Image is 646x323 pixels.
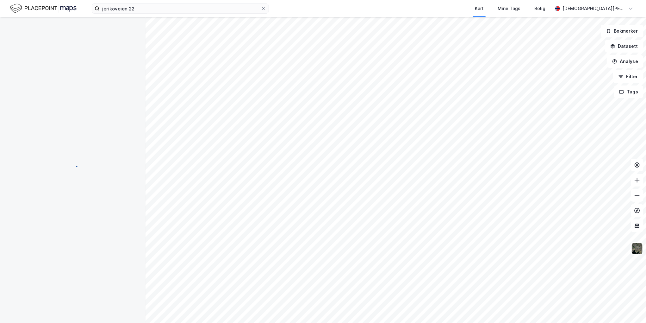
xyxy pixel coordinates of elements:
[68,161,78,171] img: spinner.a6d8c91a73a9ac5275cf975e30b51cfb.svg
[562,5,626,12] div: [DEMOGRAPHIC_DATA][PERSON_NAME]
[605,40,643,53] button: Datasett
[498,5,520,12] div: Mine Tags
[631,243,643,255] img: 9k=
[601,25,643,37] button: Bokmerker
[607,55,643,68] button: Analyse
[100,4,261,13] input: Søk på adresse, matrikkel, gårdeiere, leietakere eller personer
[10,3,77,14] img: logo.f888ab2527a4732fd821a326f86c7f29.svg
[534,5,545,12] div: Bolig
[613,70,643,83] button: Filter
[614,85,643,98] button: Tags
[614,293,646,323] iframe: Chat Widget
[475,5,484,12] div: Kart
